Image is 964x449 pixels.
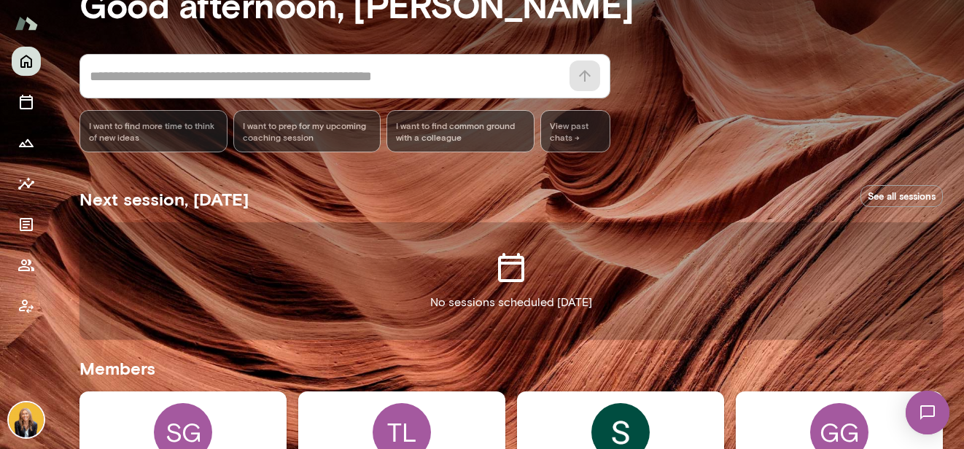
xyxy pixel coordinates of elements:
[79,187,249,211] h5: Next session, [DATE]
[89,120,218,143] span: I want to find more time to think of new ideas
[15,9,38,37] img: Mento
[386,110,535,152] div: I want to find common ground with a colleague
[860,185,943,208] a: See all sessions
[396,120,525,143] span: I want to find common ground with a colleague
[12,292,41,321] button: Client app
[79,356,943,380] h5: Members
[233,110,381,152] div: I want to prep for my upcoming coaching session
[12,169,41,198] button: Insights
[12,210,41,239] button: Documents
[79,110,228,152] div: I want to find more time to think of new ideas
[9,402,44,437] img: Leah Beltz
[12,87,41,117] button: Sessions
[12,251,41,280] button: Members
[12,128,41,157] button: Growth Plan
[243,120,372,143] span: I want to prep for my upcoming coaching session
[12,47,41,76] button: Home
[540,110,610,152] span: View past chats ->
[430,294,592,311] p: No sessions scheduled [DATE]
